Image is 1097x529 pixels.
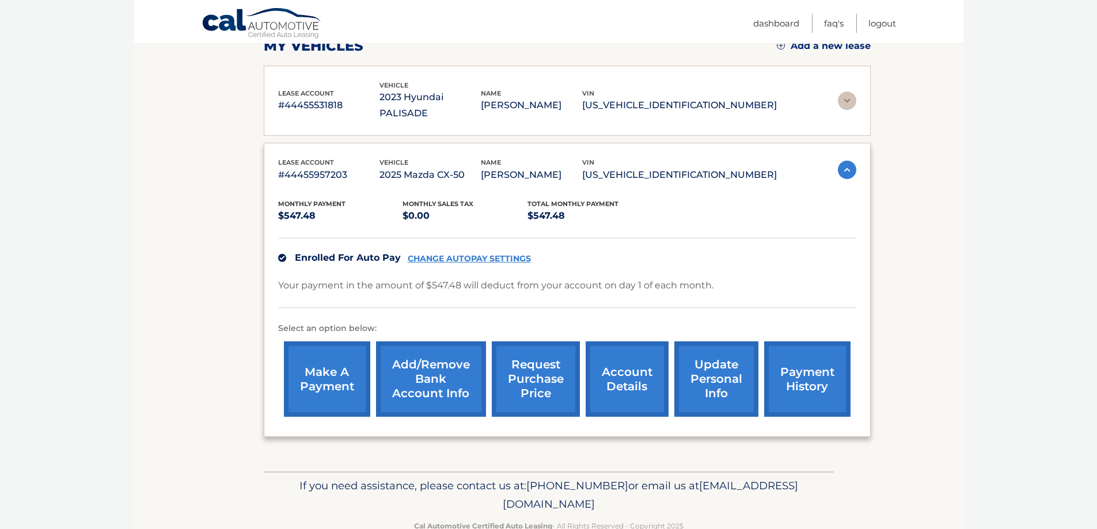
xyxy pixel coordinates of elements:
p: If you need assistance, please contact us at: or email us at [271,477,826,513]
img: check.svg [278,254,286,262]
a: Dashboard [753,14,799,33]
a: update personal info [674,341,758,417]
p: Your payment in the amount of $547.48 will deduct from your account on day 1 of each month. [278,277,713,294]
p: Select an option below: [278,322,856,336]
a: FAQ's [824,14,844,33]
span: name [481,158,501,166]
img: accordion-active.svg [838,161,856,179]
p: [PERSON_NAME] [481,167,582,183]
p: $0.00 [403,208,527,224]
span: Total Monthly Payment [527,200,618,208]
p: [US_VEHICLE_IDENTIFICATION_NUMBER] [582,167,777,183]
p: $547.48 [278,208,403,224]
a: Add/Remove bank account info [376,341,486,417]
a: payment history [764,341,851,417]
img: add.svg [777,41,785,50]
span: lease account [278,158,334,166]
span: name [481,89,501,97]
a: request purchase price [492,341,580,417]
span: Enrolled For Auto Pay [295,252,401,263]
span: Monthly sales Tax [403,200,473,208]
a: Logout [868,14,896,33]
a: Add a new lease [777,40,871,52]
a: Cal Automotive [202,7,322,41]
p: #44455531818 [278,97,379,113]
p: 2025 Mazda CX-50 [379,167,481,183]
a: CHANGE AUTOPAY SETTINGS [408,254,531,264]
span: lease account [278,89,334,97]
span: Monthly Payment [278,200,346,208]
span: [PHONE_NUMBER] [526,479,628,492]
img: accordion-rest.svg [838,92,856,110]
span: vin [582,89,594,97]
span: vin [582,158,594,166]
a: make a payment [284,341,370,417]
p: 2023 Hyundai PALISADE [379,89,481,121]
p: [PERSON_NAME] [481,97,582,113]
span: vehicle [379,158,408,166]
h2: my vehicles [264,37,363,55]
span: [EMAIL_ADDRESS][DOMAIN_NAME] [503,479,798,511]
p: $547.48 [527,208,652,224]
p: [US_VEHICLE_IDENTIFICATION_NUMBER] [582,97,777,113]
a: account details [586,341,669,417]
p: #44455957203 [278,167,379,183]
span: vehicle [379,81,408,89]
